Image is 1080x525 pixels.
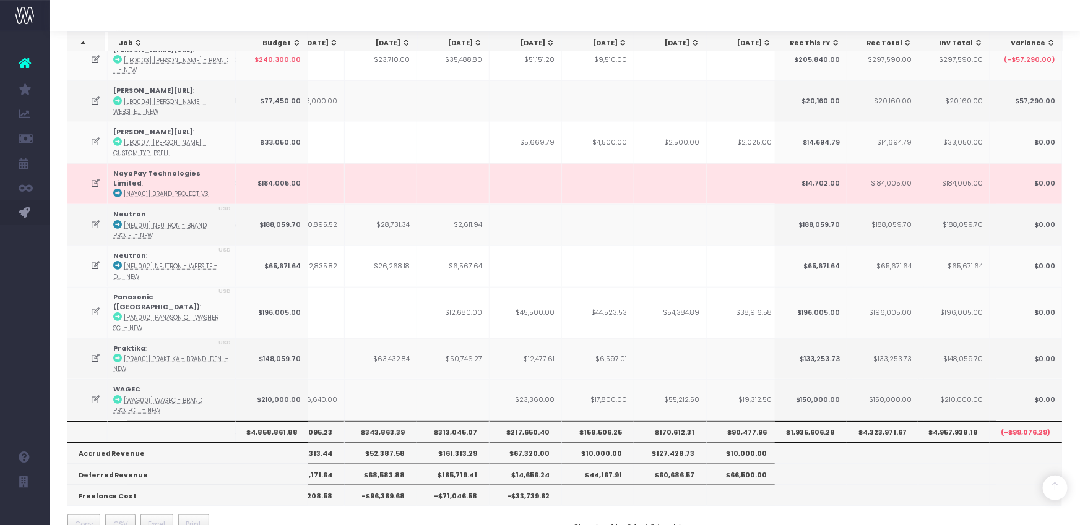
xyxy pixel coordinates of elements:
[990,163,1062,205] td: $0.00
[917,122,990,163] td: $33,050.00
[562,40,634,81] td: $9,510.00
[707,122,779,163] td: $2,025.00
[418,32,490,55] th: Aug 25: activate to sort column ascending
[236,379,308,420] td: $210,000.00
[917,287,990,338] td: $196,005.00
[646,38,700,48] div: [DATE]
[219,246,231,255] span: USD
[356,38,411,48] div: [DATE]
[108,245,236,287] td: :
[236,122,308,163] td: $33,050.00
[707,442,779,463] th: $10,000.00
[236,80,308,122] td: $77,450.00
[774,338,847,380] td: $133,253.73
[774,245,847,287] td: $65,671.64
[108,338,236,380] td: :
[990,245,1062,287] td: $0.00
[272,485,345,506] th: -$55,208.58
[846,122,918,163] td: $14,694.79
[114,139,207,156] abbr: [LEO007] Leonardo - Custom Typeface - Brand - Upsell
[929,38,983,48] div: Inv Total
[15,500,34,519] img: images/default_profile_image.png
[990,32,1063,55] th: Variance: activate to sort column ascending
[236,32,308,55] th: Budget: activate to sort column ascending
[846,40,918,81] td: $297,590.00
[490,442,562,463] th: $67,320.00
[917,204,990,245] td: $188,059.70
[918,32,990,55] th: Inv Total: activate to sort column ascending
[417,287,490,338] td: $12,680.00
[917,338,990,380] td: $148,059.70
[108,40,236,81] td: :
[272,204,345,245] td: $70,895.52
[846,287,918,338] td: $196,005.00
[114,355,229,373] abbr: [PRA001] Praktika - Brand Identity - Brand - New
[272,421,345,442] th: $248,095.23
[846,421,918,442] th: $4,323,971.67
[345,40,417,81] td: $23,710.00
[562,421,634,442] th: $158,506.25
[774,421,847,442] th: $1,935,606.28
[247,38,301,48] div: Budget
[114,314,219,331] abbr: [PAN002] Panasonic - Washer Screen - Digital - NEW
[917,163,990,205] td: $184,005.00
[990,287,1062,338] td: $0.00
[990,338,1062,380] td: $0.00
[114,45,194,54] strong: [PERSON_NAME][URL]
[634,122,707,163] td: $2,500.00
[108,287,236,338] td: :
[917,379,990,420] td: $210,000.00
[774,204,847,245] td: $188,059.70
[114,56,229,74] abbr: [LEO003] Leonardo.ai - Brand Identity - Brand - New
[114,385,141,394] strong: WAGEC
[847,32,919,55] th: Rec Total: activate to sort column ascending
[490,485,562,506] th: -$33,739.62
[990,80,1062,122] td: $57,290.00
[490,421,562,442] th: $217,650.40
[634,379,707,420] td: $55,212.50
[634,287,707,338] td: $54,384.89
[562,338,634,380] td: $6,597.01
[846,379,918,420] td: $150,000.00
[917,421,990,442] th: $4,957,938.18
[236,163,308,205] td: $184,005.00
[562,122,634,163] td: $4,500.00
[490,464,562,485] th: $14,656.24
[1004,55,1055,65] span: (-$57,290.00)
[417,421,490,442] th: $313,045.07
[119,38,233,48] div: Job
[345,442,417,463] th: $52,387.58
[417,485,490,506] th: -$71,046.58
[718,38,772,48] div: [DATE]
[707,379,779,420] td: $19,312.50
[634,442,707,463] th: $127,428.73
[67,485,308,506] th: Freelance Cost
[917,245,990,287] td: $65,671.64
[108,80,236,122] td: :
[490,379,562,420] td: $23,360.00
[429,38,483,48] div: [DATE]
[562,442,634,463] th: $10,000.00
[707,32,779,55] th: Dec 25: activate to sort column ascending
[114,127,194,137] strong: [PERSON_NAME][URL]
[990,204,1062,245] td: $0.00
[846,204,918,245] td: $188,059.70
[490,122,562,163] td: $5,669.79
[417,464,490,485] th: $165,719.41
[858,38,912,48] div: Rec Total
[345,485,417,506] th: -$96,369.68
[124,190,209,198] abbr: [NAY001] Brand Project V3
[272,379,345,420] td: $16,640.00
[1001,428,1050,438] span: (-$99,076.29)
[562,464,634,485] th: $44,167.91
[284,38,339,48] div: [DATE]
[114,86,194,95] strong: [PERSON_NAME][URL]
[501,38,555,48] div: [DATE]
[114,210,147,219] strong: Neutron
[417,204,490,245] td: $2,611.94
[417,40,490,81] td: $35,488.80
[634,464,707,485] th: $60,686.57
[562,379,634,420] td: $17,800.00
[490,338,562,380] td: $12,477.61
[846,80,918,122] td: $20,160.00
